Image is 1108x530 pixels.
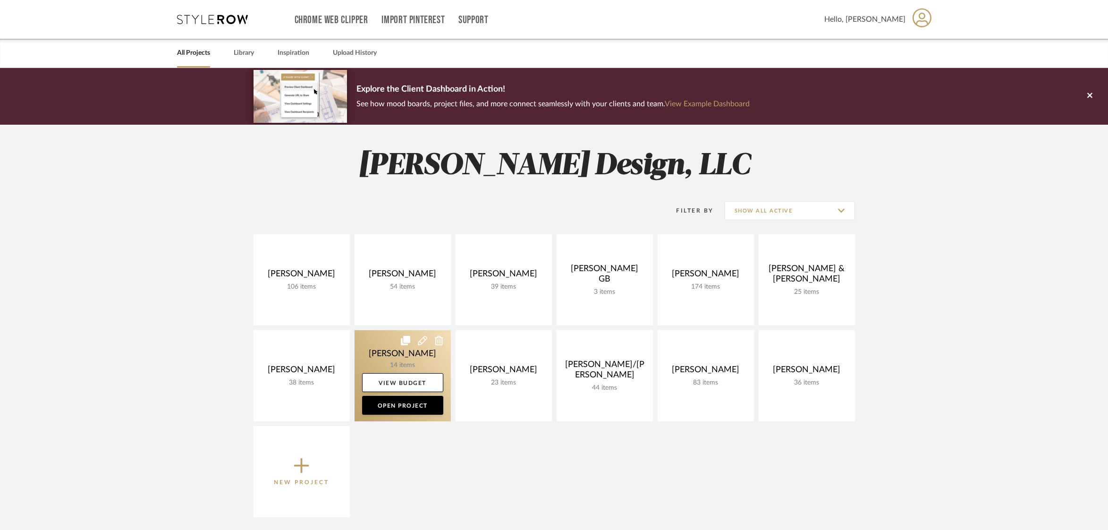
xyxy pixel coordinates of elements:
[458,16,488,24] a: Support
[824,14,905,25] span: Hello, [PERSON_NAME]
[254,426,350,517] button: New Project
[564,264,645,288] div: [PERSON_NAME] GB
[664,206,714,215] div: Filter By
[214,148,894,184] h2: [PERSON_NAME] Design, LLC
[564,384,645,392] div: 44 items
[254,70,347,122] img: d5d033c5-7b12-40c2-a960-1ecee1989c38.png
[463,283,544,291] div: 39 items
[362,283,443,291] div: 54 items
[463,269,544,283] div: [PERSON_NAME]
[564,288,645,296] div: 3 items
[261,283,342,291] div: 106 items
[333,47,377,60] a: Upload History
[278,47,309,60] a: Inspiration
[274,478,329,487] p: New Project
[665,379,746,387] div: 83 items
[766,365,847,379] div: [PERSON_NAME]
[261,379,342,387] div: 38 items
[766,288,847,296] div: 25 items
[295,16,368,24] a: Chrome Web Clipper
[766,264,847,288] div: [PERSON_NAME] & [PERSON_NAME]
[564,359,645,384] div: [PERSON_NAME]/[PERSON_NAME]
[362,373,443,392] a: View Budget
[665,269,746,283] div: [PERSON_NAME]
[261,365,342,379] div: [PERSON_NAME]
[463,365,544,379] div: [PERSON_NAME]
[766,379,847,387] div: 36 items
[665,283,746,291] div: 174 items
[234,47,254,60] a: Library
[356,82,750,97] p: Explore the Client Dashboard in Action!
[665,365,746,379] div: [PERSON_NAME]
[177,47,210,60] a: All Projects
[381,16,445,24] a: Import Pinterest
[261,269,342,283] div: [PERSON_NAME]
[463,379,544,387] div: 23 items
[362,396,443,415] a: Open Project
[362,269,443,283] div: [PERSON_NAME]
[665,100,750,108] a: View Example Dashboard
[356,97,750,111] p: See how mood boards, project files, and more connect seamlessly with your clients and team.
